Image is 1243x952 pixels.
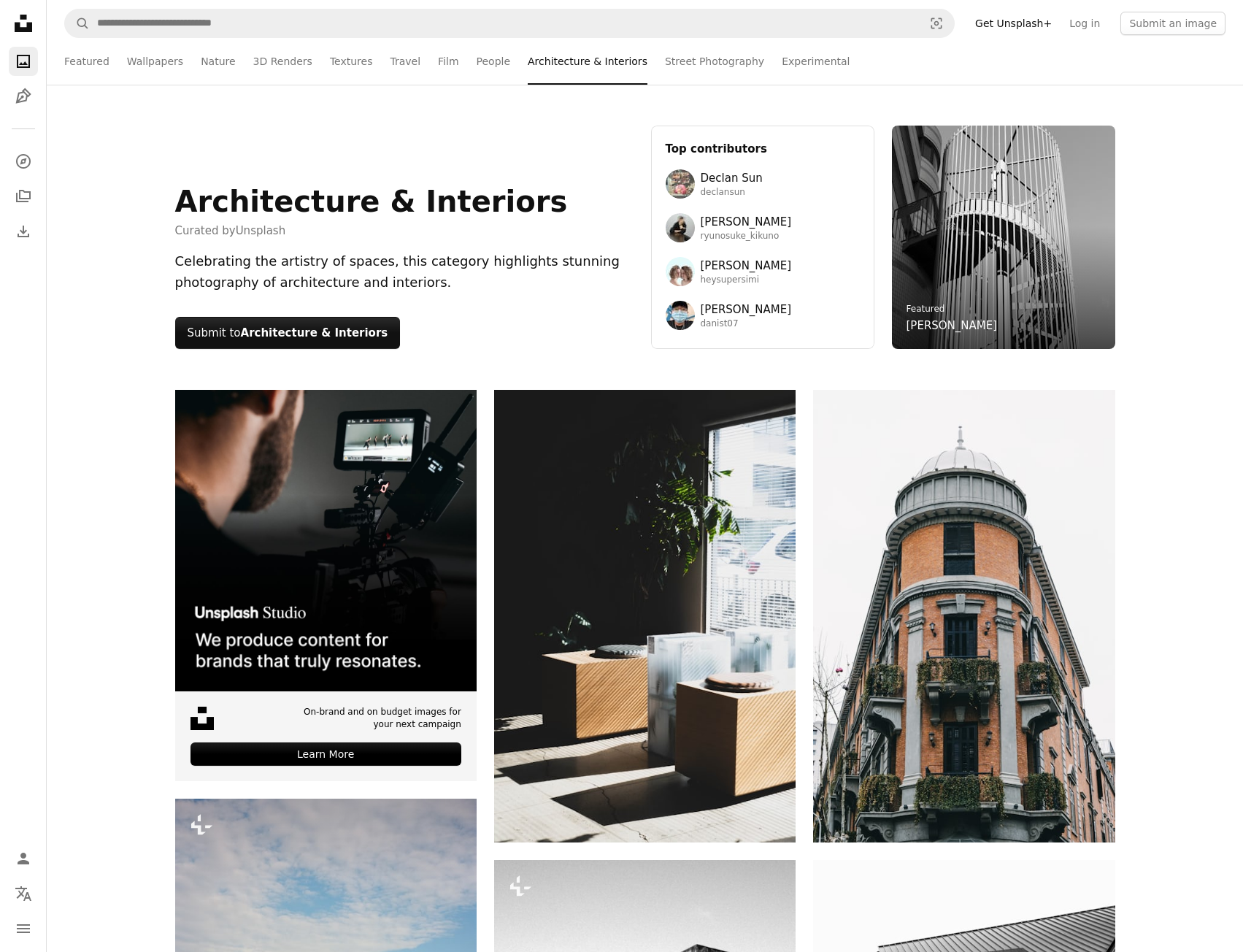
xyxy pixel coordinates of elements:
[438,38,458,85] a: Film
[494,610,796,623] a: Sunlight streams onto modern wooden tables with plants.
[9,844,38,873] a: Log in / Sign up
[191,742,461,766] div: Learn More
[9,879,38,908] button: Language
[666,257,695,286] img: Avatar of user Simone Hutsch
[127,38,183,85] a: Wallpapers
[665,38,764,85] a: Street Photography
[782,38,850,85] a: Experimental
[253,38,312,85] a: 3D Renders
[1061,12,1109,35] a: Log in
[494,390,796,842] img: Sunlight streams onto modern wooden tables with plants.
[666,140,860,158] h3: Top contributors
[666,301,860,330] a: Avatar of user Danist Soh[PERSON_NAME]danist07
[477,38,511,85] a: People
[813,390,1115,842] img: Corner building with rounded facade and dome
[175,390,477,691] img: file-1715652217532-464736461acbimage
[64,38,109,85] a: Featured
[666,213,860,242] a: Avatar of user Ryunosuke Kikuno[PERSON_NAME]ryunosuke_kikuno
[701,257,792,275] span: [PERSON_NAME]
[666,301,695,330] img: Avatar of user Danist Soh
[65,9,90,37] button: Search Unsplash
[175,251,634,293] div: Celebrating the artistry of spaces, this category highlights stunning photography of architecture...
[966,12,1061,35] a: Get Unsplash+
[701,301,792,318] span: [PERSON_NAME]
[701,169,763,187] span: Declan Sun
[330,38,373,85] a: Textures
[390,38,420,85] a: Travel
[907,317,998,334] a: [PERSON_NAME]
[919,9,954,37] button: Visual search
[1120,12,1225,35] button: Submit an image
[701,275,792,286] span: heysupersimi
[9,182,38,211] a: Collections
[175,317,401,349] button: Submit toArchitecture & Interiors
[296,706,461,731] span: On-brand and on budget images for your next campaign
[701,213,792,231] span: [PERSON_NAME]
[175,222,568,239] span: Curated by
[666,169,860,199] a: Avatar of user Declan SunDeclan Sundeclansun
[9,914,38,943] button: Menu
[191,707,214,730] img: file-1631678316303-ed18b8b5cb9cimage
[175,390,477,781] a: On-brand and on budget images for your next campaignLearn More
[9,47,38,76] a: Photos
[701,231,792,242] span: ryunosuke_kikuno
[241,326,388,339] strong: Architecture & Interiors
[666,213,695,242] img: Avatar of user Ryunosuke Kikuno
[701,318,792,330] span: danist07
[201,38,235,85] a: Nature
[175,184,568,219] h1: Architecture & Interiors
[9,147,38,176] a: Explore
[701,187,763,199] span: declansun
[666,169,695,199] img: Avatar of user Declan Sun
[236,224,286,237] a: Unsplash
[666,257,860,286] a: Avatar of user Simone Hutsch[PERSON_NAME]heysupersimi
[9,82,38,111] a: Illustrations
[907,304,945,314] a: Featured
[813,610,1115,623] a: Corner building with rounded facade and dome
[64,9,955,38] form: Find visuals sitewide
[9,217,38,246] a: Download History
